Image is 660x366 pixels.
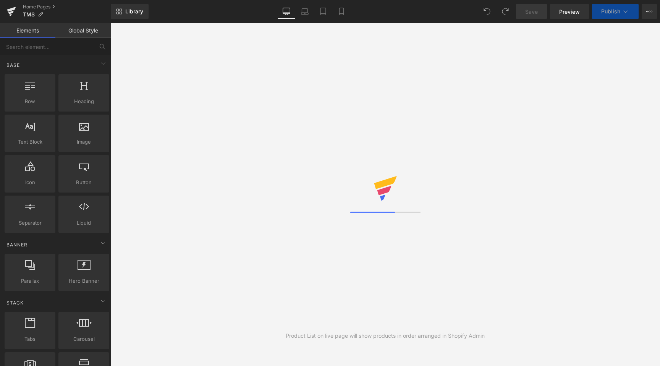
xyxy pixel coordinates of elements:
span: Tabs [7,335,53,343]
button: Undo [479,4,495,19]
a: Desktop [277,4,296,19]
span: Liquid [61,219,107,227]
span: Image [61,138,107,146]
a: Home Pages [23,4,111,10]
a: Global Style [55,23,111,38]
span: Row [7,97,53,105]
button: Publish [592,4,639,19]
span: Banner [6,241,28,248]
span: Heading [61,97,107,105]
span: Text Block [7,138,53,146]
a: Mobile [332,4,351,19]
span: Parallax [7,277,53,285]
a: New Library [111,4,149,19]
span: Carousel [61,335,107,343]
span: Save [525,8,538,16]
span: Base [6,62,21,69]
span: Stack [6,299,24,306]
span: Preview [559,8,580,16]
button: Redo [498,4,513,19]
span: Library [125,8,143,15]
span: Publish [601,8,620,15]
span: Separator [7,219,53,227]
a: Laptop [296,4,314,19]
a: Tablet [314,4,332,19]
button: More [642,4,657,19]
span: Hero Banner [61,277,107,285]
div: Product List on live page will show products in order arranged in Shopify Admin [286,332,485,340]
span: Button [61,178,107,186]
span: Icon [7,178,53,186]
a: Preview [550,4,589,19]
span: TMS [23,11,35,18]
